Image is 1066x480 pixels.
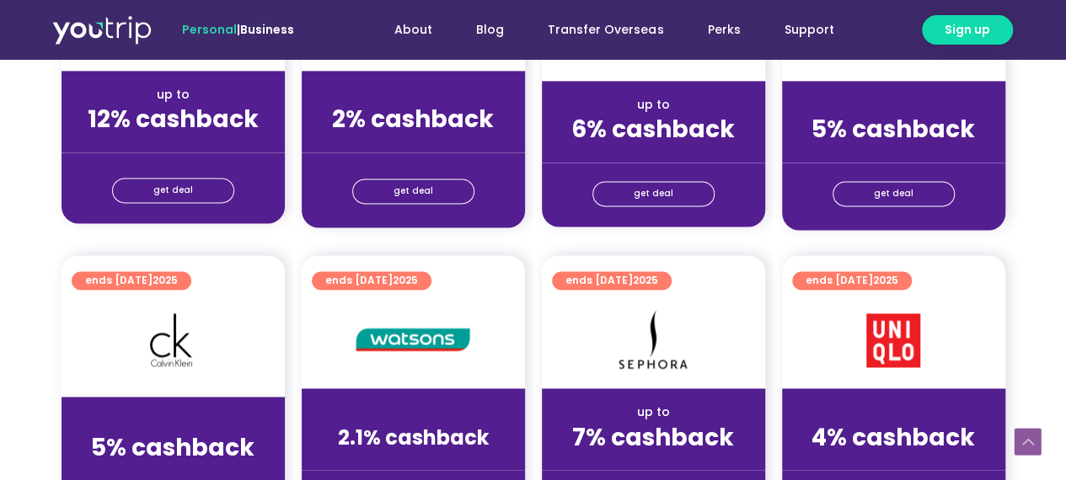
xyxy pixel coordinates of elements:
[393,273,418,287] span: 2025
[75,135,271,152] div: (for stays only)
[340,14,855,45] nav: Menu
[153,179,193,202] span: get deal
[88,103,259,136] strong: 12% cashback
[352,179,474,204] a: get deal
[85,271,178,290] span: ends [DATE]
[555,452,752,470] div: (for stays only)
[833,181,955,206] a: get deal
[812,420,975,453] strong: 4% cashback
[571,113,735,146] strong: 6% cashback
[332,103,494,136] strong: 2% cashback
[325,271,418,290] span: ends [DATE]
[75,86,271,104] div: up to
[685,14,762,45] a: Perks
[315,452,512,470] div: (for stays only)
[555,145,752,163] div: (for stays only)
[795,452,992,470] div: (for stays only)
[72,271,191,290] a: ends [DATE]2025
[806,271,898,290] span: ends [DATE]
[454,14,526,45] a: Blog
[555,403,752,421] div: up to
[634,182,673,205] span: get deal
[75,462,271,480] div: (for stays only)
[812,113,975,146] strong: 5% cashback
[153,273,178,287] span: 2025
[112,178,234,203] a: get deal
[633,273,658,287] span: 2025
[945,21,990,39] span: Sign up
[526,14,685,45] a: Transfer Overseas
[762,14,855,45] a: Support
[312,271,431,290] a: ends [DATE]2025
[315,403,512,421] div: up to
[792,271,912,290] a: ends [DATE]2025
[182,21,237,38] span: Personal
[91,430,254,463] strong: 5% cashback
[315,86,512,104] div: up to
[552,271,672,290] a: ends [DATE]2025
[555,96,752,114] div: up to
[795,403,992,421] div: up to
[394,179,433,203] span: get deal
[240,21,294,38] a: Business
[565,271,658,290] span: ends [DATE]
[372,14,454,45] a: About
[75,413,271,431] div: up to
[592,181,715,206] a: get deal
[873,273,898,287] span: 2025
[795,145,992,163] div: (for stays only)
[795,96,992,114] div: up to
[315,135,512,152] div: (for stays only)
[874,182,913,205] span: get deal
[182,21,294,38] span: |
[922,15,1013,45] a: Sign up
[338,423,489,451] strong: 2.1% cashback
[572,420,734,453] strong: 7% cashback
